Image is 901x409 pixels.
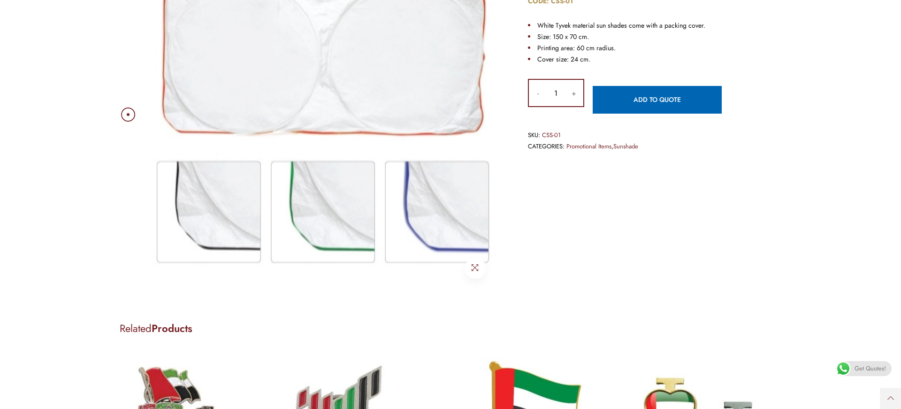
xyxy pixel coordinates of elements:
span: , [528,141,781,152]
span: Size: 150 x 70 cm. [537,32,589,41]
a: Promotional Items [566,142,611,151]
span: White Tyvek material sun shades come with a packing cover. [537,21,705,30]
strong: Products [152,321,192,336]
span: SKU: [528,131,540,139]
span: Get Quotes! [855,361,886,376]
a: Add to quote [593,86,722,113]
span: CSS-01 [542,131,561,139]
input: - [529,80,548,106]
a: Sunshade [613,142,638,151]
button: 1 of 1 [127,113,130,116]
input: + [565,80,583,106]
span: Cover size: 24 cm. [537,54,590,64]
span: Printing area: 60 cm radius. [537,43,616,53]
span: Categories: [528,142,565,151]
input: Product quantity [548,80,565,106]
h3: Related [120,321,781,336]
